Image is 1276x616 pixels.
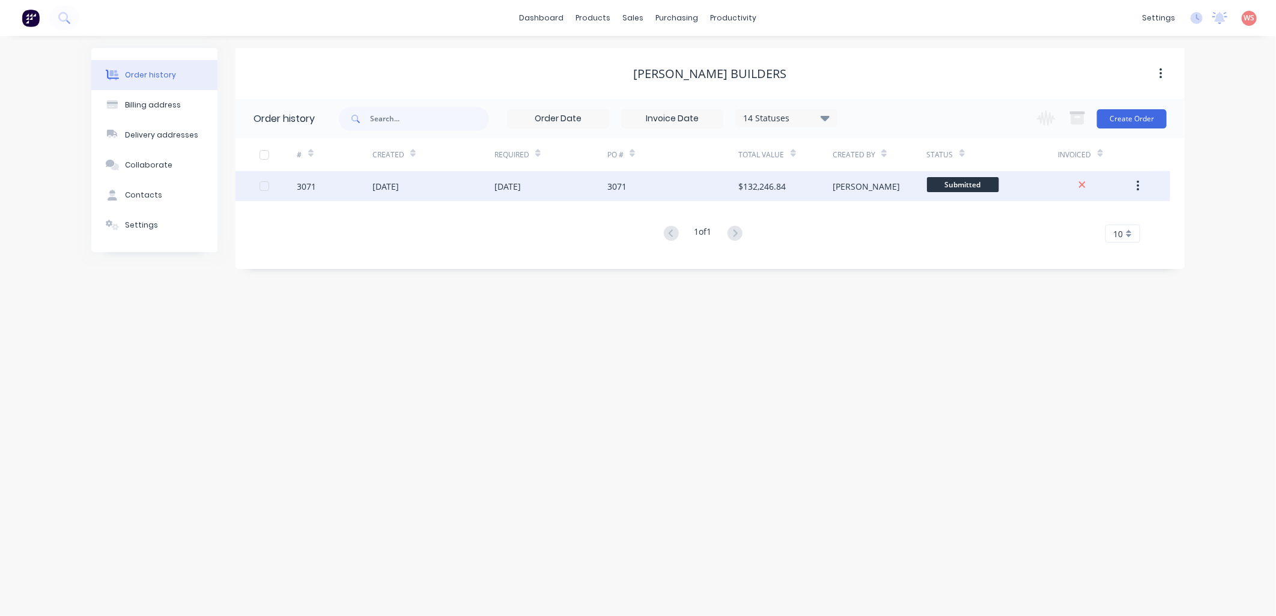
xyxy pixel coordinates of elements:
[91,150,217,180] button: Collaborate
[91,210,217,240] button: Settings
[739,138,833,171] div: Total Value
[514,9,570,27] a: dashboard
[833,138,926,171] div: Created By
[91,180,217,210] button: Contacts
[508,110,609,128] input: Order Date
[607,180,627,193] div: 3071
[22,9,40,27] img: Factory
[494,180,521,193] div: [DATE]
[254,112,315,126] div: Order history
[607,149,624,160] div: PO #
[372,149,404,160] div: Created
[927,138,1059,171] div: Status
[370,107,489,131] input: Search...
[1136,9,1181,27] div: settings
[91,60,217,90] button: Order history
[927,177,999,192] span: Submitted
[1113,228,1123,240] span: 10
[91,90,217,120] button: Billing address
[650,9,705,27] div: purchasing
[634,67,787,81] div: [PERSON_NAME] BUILDERS
[833,180,900,193] div: [PERSON_NAME]
[617,9,650,27] div: sales
[91,120,217,150] button: Delivery addresses
[297,138,372,171] div: #
[1244,13,1255,23] span: WS
[297,149,302,160] div: #
[739,180,786,193] div: $132,246.84
[833,149,875,160] div: Created By
[372,138,494,171] div: Created
[1097,109,1167,128] button: Create Order
[125,100,181,110] div: Billing address
[736,112,837,125] div: 14 Statuses
[125,160,172,171] div: Collaborate
[372,180,399,193] div: [DATE]
[494,149,529,160] div: Required
[125,220,158,231] div: Settings
[125,130,198,140] div: Delivery addresses
[705,9,763,27] div: productivity
[494,138,607,171] div: Required
[739,149,785,160] div: Total Value
[570,9,617,27] div: products
[694,225,712,243] div: 1 of 1
[125,190,162,201] div: Contacts
[1059,138,1134,171] div: Invoiced
[125,70,176,80] div: Order history
[297,180,317,193] div: 3071
[622,110,723,128] input: Invoice Date
[607,138,739,171] div: PO #
[927,149,953,160] div: Status
[1059,149,1092,160] div: Invoiced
